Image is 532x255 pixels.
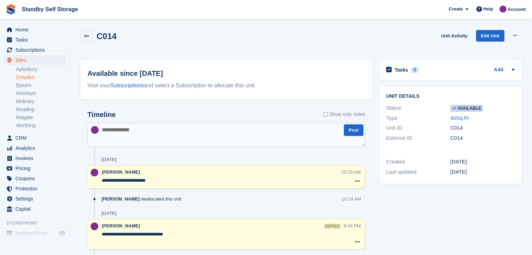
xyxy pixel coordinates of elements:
div: 0 [411,67,419,73]
span: Settings [15,194,57,204]
div: Last updated [386,168,451,176]
a: menu [3,163,66,173]
div: [DATE] [451,168,515,176]
a: menu [3,174,66,183]
h2: Timeline [87,111,116,119]
a: Croydon [16,74,66,81]
div: [DATE] [101,157,116,162]
a: Add [494,66,503,74]
a: menu [3,194,66,204]
a: menu [3,184,66,194]
span: Account [508,6,526,13]
input: Show only notes [323,111,328,118]
a: Unit Activity [438,30,470,42]
div: Type [386,114,451,122]
h2: C014 [97,31,116,41]
div: Unit ID [386,124,451,132]
img: Sue Ford [91,169,98,176]
a: menu [3,143,66,153]
img: Sue Ford [499,6,506,13]
div: Status [386,104,451,112]
div: deallocated this unit [101,196,185,202]
span: Tasks [15,35,57,45]
a: menu [3,35,66,45]
div: External ID [386,134,451,142]
span: Create [449,6,463,13]
span: Available [451,105,483,112]
img: Sue Ford [91,126,99,134]
span: Analytics [15,143,57,153]
img: Sue Ford [91,223,98,230]
button: Post [344,124,363,136]
div: [DATE] [101,211,116,216]
a: Epsom [16,82,66,89]
a: menu [3,153,66,163]
span: Storefront [6,220,70,227]
a: menu [3,55,66,65]
div: edited [324,224,341,229]
span: Subscriptions [15,45,57,55]
h2: Available since [DATE] [87,68,365,79]
a: Preview store [58,229,66,238]
span: Capital [15,204,57,214]
a: menu [3,25,66,35]
span: [PERSON_NAME] [101,196,140,202]
a: Aylesbury [16,66,66,73]
div: 10:15 AM [341,169,361,175]
div: Created [386,158,451,166]
a: Horsham [16,90,66,97]
h2: Tasks [395,67,408,73]
a: menu [3,204,66,214]
span: Booking Portal [15,228,57,238]
img: stora-icon-8386f47178a22dfd0bd8f6a31ec36ba5ce8667c1dd55bd0f319d3a0aa187defe.svg [6,4,16,15]
span: [PERSON_NAME] [102,169,140,175]
a: menu [3,228,66,238]
div: 6:44 PM [344,223,361,229]
span: Sites [15,55,57,65]
a: menu [3,133,66,143]
a: Standby Self Storage [19,3,81,15]
a: Reigate [16,114,66,121]
a: Reading [16,106,66,113]
span: Home [15,25,57,35]
div: [DATE] [451,158,515,166]
div: Visit your and select a Subscription to allocate this unit. [87,81,365,90]
span: Help [483,6,493,13]
div: C014 [451,134,515,142]
a: Molesey [16,98,66,105]
span: Protection [15,184,57,194]
span: CRM [15,133,57,143]
div: 10:14 AM [342,196,361,202]
a: Subscriptions [111,82,144,88]
span: Invoices [15,153,57,163]
h2: Unit details [386,94,515,99]
span: Pricing [15,163,57,173]
a: 40Sq.Ft [451,115,469,121]
div: C014 [451,124,515,132]
span: [PERSON_NAME] [102,223,140,228]
a: menu [3,45,66,55]
a: Edit Unit [476,30,504,42]
label: Show only notes [323,111,365,118]
a: Worthing [16,122,66,129]
span: Coupons [15,174,57,183]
